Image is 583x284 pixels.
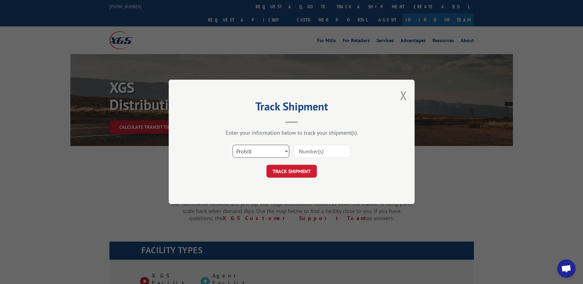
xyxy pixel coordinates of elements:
[199,102,384,114] h2: Track Shipment
[294,145,350,158] input: Number(s)
[557,259,576,278] a: Open chat
[199,129,384,136] div: Enter your information below to track your shipment(s).
[266,165,317,178] button: TRACK SHIPMENT
[400,87,407,104] button: Close modal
